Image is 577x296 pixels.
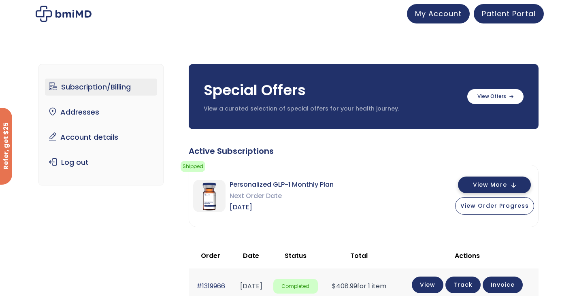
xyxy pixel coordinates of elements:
span: Order [201,251,220,260]
nav: Account pages [38,64,164,185]
span: Actions [455,251,480,260]
span: Patient Portal [482,9,536,19]
span: Personalized GLP-1 Monthly Plan [230,179,334,190]
a: Track [445,277,481,293]
a: #1319966 [196,281,225,291]
h3: Special Offers [204,80,459,100]
span: Next Order Date [230,190,334,202]
span: View Order Progress [460,202,529,210]
a: My Account [407,4,470,23]
span: Status [285,251,307,260]
button: View More [458,177,531,193]
a: View [412,277,443,293]
span: Date [243,251,259,260]
p: View a curated selection of special offers for your health journey. [204,105,459,113]
span: My Account [415,9,462,19]
a: Log out [45,154,157,171]
span: View More [473,182,507,187]
button: View Order Progress [455,197,534,215]
span: Total [350,251,368,260]
time: [DATE] [240,281,262,291]
span: Completed [273,279,318,294]
a: Account details [45,129,157,146]
a: Addresses [45,104,157,121]
div: Active Subscriptions [189,145,539,157]
a: Patient Portal [474,4,544,23]
a: Subscription/Billing [45,79,157,96]
span: 408.99 [332,281,357,291]
span: [DATE] [230,202,334,213]
a: Invoice [483,277,523,293]
span: $ [332,281,336,291]
img: My account [36,6,92,22]
span: Shipped [181,161,205,172]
